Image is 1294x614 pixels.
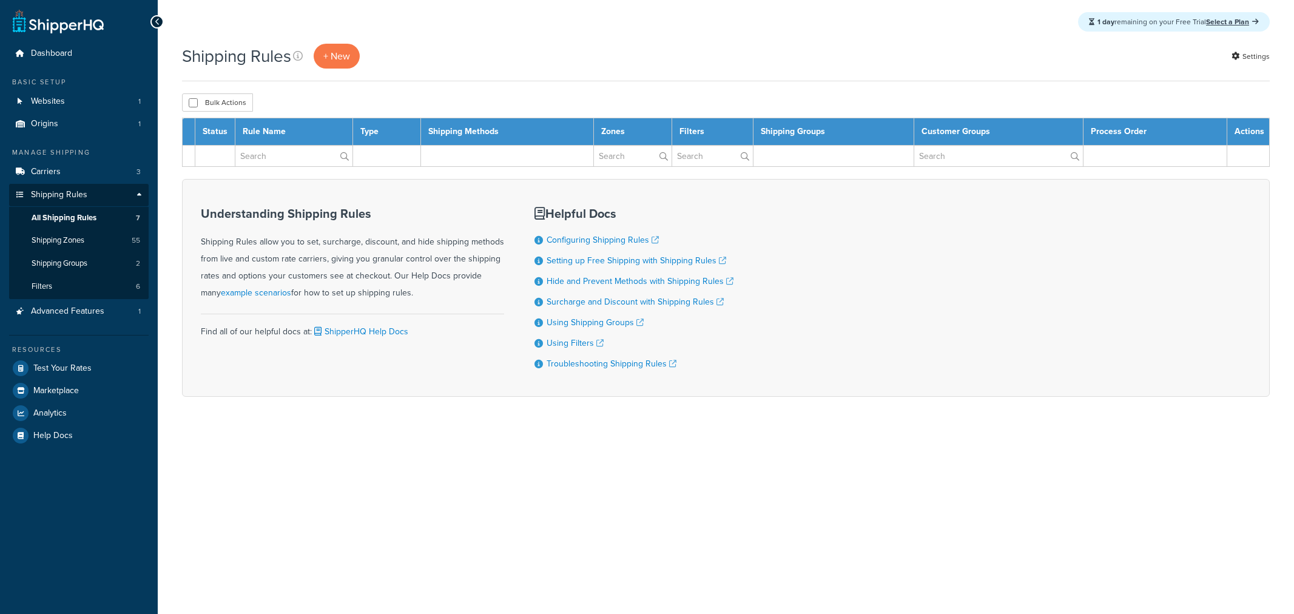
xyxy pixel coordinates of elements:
a: ShipperHQ Help Docs [312,325,408,338]
li: Shipping Rules [9,184,149,299]
span: Help Docs [33,431,73,441]
li: Carriers [9,161,149,183]
a: Hide and Prevent Methods with Shipping Rules [547,275,733,288]
span: Advanced Features [31,306,104,317]
input: Search [235,146,352,166]
th: Process Order [1083,118,1227,146]
li: Advanced Features [9,300,149,323]
h3: Understanding Shipping Rules [201,207,504,220]
span: Test Your Rates [33,363,92,374]
span: 1 [138,96,141,107]
span: Shipping Rules [31,190,87,200]
a: Select a Plan [1206,16,1259,27]
span: 1 [138,306,141,317]
th: Actions [1227,118,1270,146]
a: example scenarios [221,286,291,299]
th: Type [353,118,420,146]
a: ShipperHQ Home [13,9,104,33]
a: Help Docs [9,425,149,447]
li: Origins [9,113,149,135]
a: Analytics [9,402,149,424]
th: Filters [672,118,753,146]
a: Websites 1 [9,90,149,113]
a: Configuring Shipping Rules [547,234,659,246]
div: Manage Shipping [9,147,149,158]
span: Filters [32,282,52,292]
a: Surcharge and Discount with Shipping Rules [547,295,724,308]
a: Test Your Rates [9,357,149,379]
strong: 1 day [1097,16,1114,27]
input: Search [914,146,1083,166]
span: Shipping Zones [32,235,84,246]
span: All Shipping Rules [32,213,96,223]
li: Shipping Zones [9,229,149,252]
div: Resources [9,345,149,355]
th: Rule Name [235,118,353,146]
h3: Helpful Docs [534,207,733,220]
input: Search [594,146,672,166]
span: Websites [31,96,65,107]
a: Filters 6 [9,275,149,298]
th: Shipping Methods [420,118,593,146]
span: Analytics [33,408,67,419]
span: 1 [138,119,141,129]
li: Filters [9,275,149,298]
a: Setting up Free Shipping with Shipping Rules [547,254,726,267]
span: + New [323,49,350,63]
a: Troubleshooting Shipping Rules [547,357,676,370]
span: Dashboard [31,49,72,59]
a: Using Filters [547,337,604,349]
a: Using Shipping Groups [547,316,644,329]
li: Shipping Groups [9,252,149,275]
th: Shipping Groups [753,118,914,146]
a: Dashboard [9,42,149,65]
button: Bulk Actions [182,93,253,112]
th: Customer Groups [914,118,1083,146]
a: Marketplace [9,380,149,402]
th: Status [195,118,235,146]
div: Shipping Rules allow you to set, surcharge, discount, and hide shipping methods from live and cus... [201,207,504,302]
a: Shipping Zones 55 [9,229,149,252]
div: Find all of our helpful docs at: [201,314,504,340]
span: 7 [136,213,140,223]
a: Carriers 3 [9,161,149,183]
span: Origins [31,119,58,129]
a: Shipping Groups 2 [9,252,149,275]
span: 2 [136,258,140,269]
h1: Shipping Rules [182,44,291,68]
th: Zones [593,118,672,146]
span: 3 [136,167,141,177]
a: Origins 1 [9,113,149,135]
div: remaining on your Free Trial [1078,12,1270,32]
a: All Shipping Rules 7 [9,207,149,229]
li: Websites [9,90,149,113]
a: Settings [1232,48,1270,65]
span: Marketplace [33,386,79,396]
span: 55 [132,235,140,246]
a: Shipping Rules [9,184,149,206]
a: Advanced Features 1 [9,300,149,323]
li: All Shipping Rules [9,207,149,229]
span: 6 [136,282,140,292]
span: Carriers [31,167,61,177]
span: Shipping Groups [32,258,87,269]
a: + New [314,44,360,69]
div: Basic Setup [9,77,149,87]
input: Search [672,146,753,166]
